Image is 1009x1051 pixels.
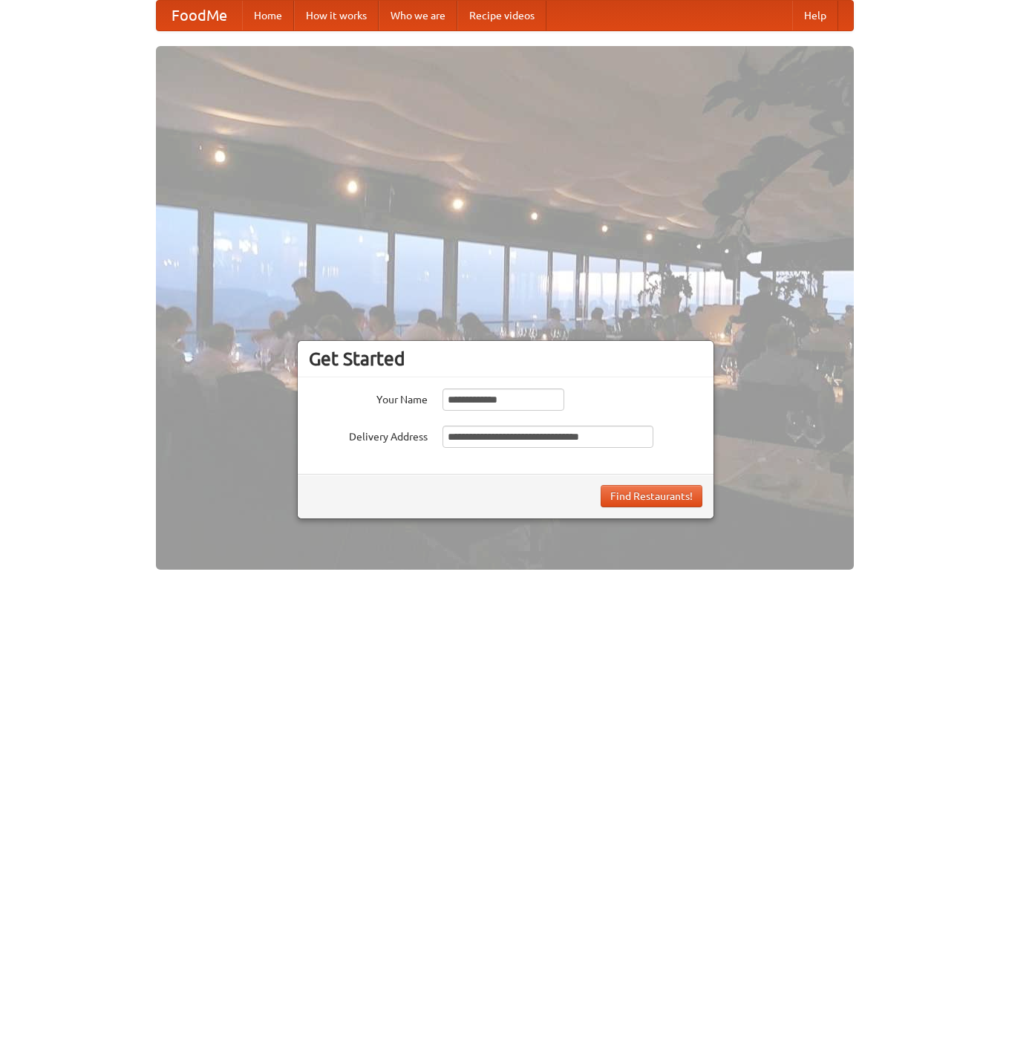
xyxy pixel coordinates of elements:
h3: Get Started [309,348,702,370]
a: FoodMe [157,1,242,30]
a: Home [242,1,294,30]
a: Recipe videos [457,1,546,30]
button: Find Restaurants! [601,485,702,507]
label: Delivery Address [309,426,428,444]
label: Your Name [309,388,428,407]
a: Who we are [379,1,457,30]
a: Help [792,1,838,30]
a: How it works [294,1,379,30]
